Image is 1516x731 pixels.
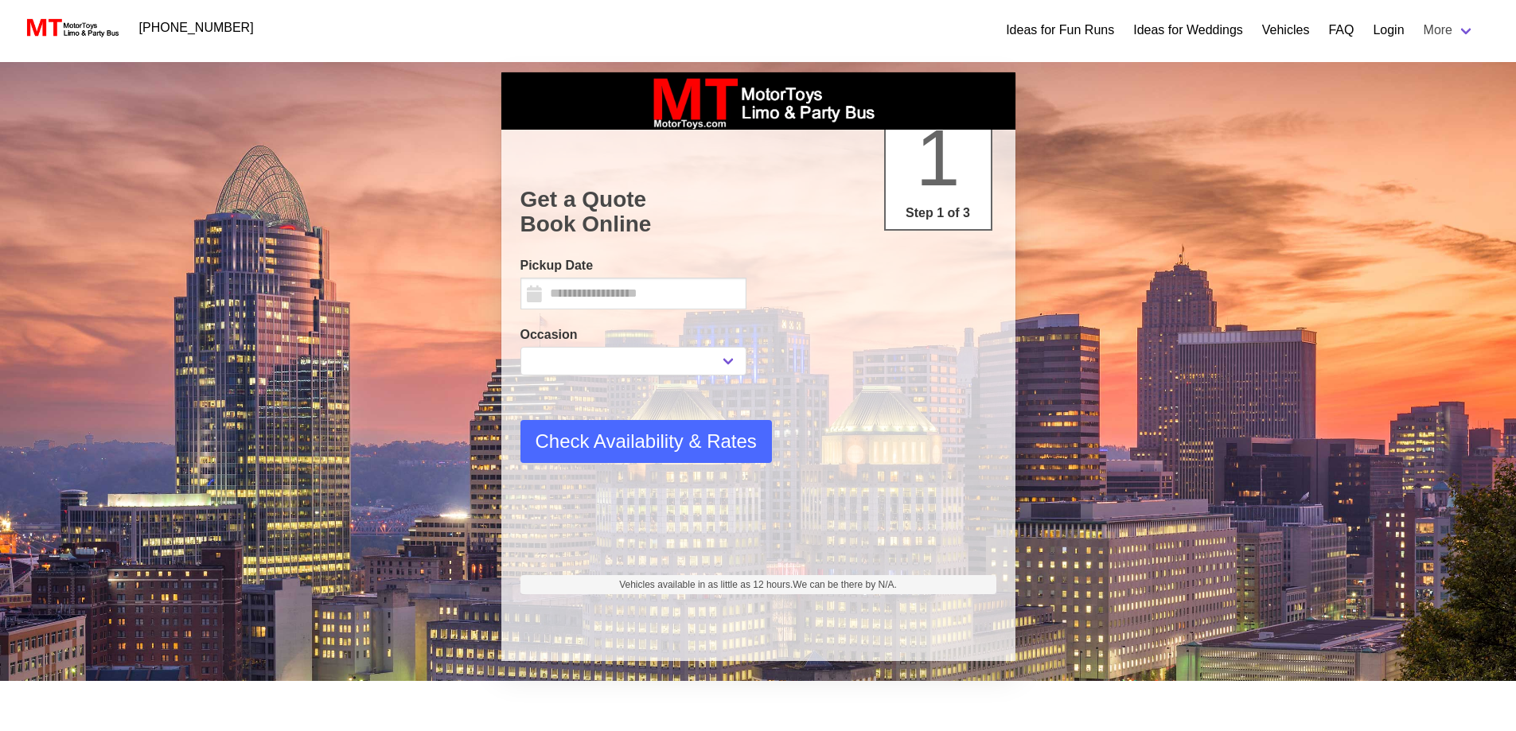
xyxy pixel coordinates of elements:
[520,256,746,275] label: Pickup Date
[520,325,746,344] label: Occasion
[892,204,984,223] p: Step 1 of 3
[1006,21,1114,40] a: Ideas for Fun Runs
[1262,21,1310,40] a: Vehicles
[536,427,757,456] span: Check Availability & Rates
[1373,21,1404,40] a: Login
[1133,21,1243,40] a: Ideas for Weddings
[1328,21,1354,40] a: FAQ
[520,187,996,237] h1: Get a Quote Book Online
[916,113,961,202] span: 1
[1414,14,1484,46] a: More
[793,579,897,590] span: We can be there by N/A.
[22,17,120,39] img: MotorToys Logo
[520,420,772,463] button: Check Availability & Rates
[639,72,878,130] img: box_logo_brand.jpeg
[130,12,263,44] a: [PHONE_NUMBER]
[619,577,897,592] span: Vehicles available in as little as 12 hours.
